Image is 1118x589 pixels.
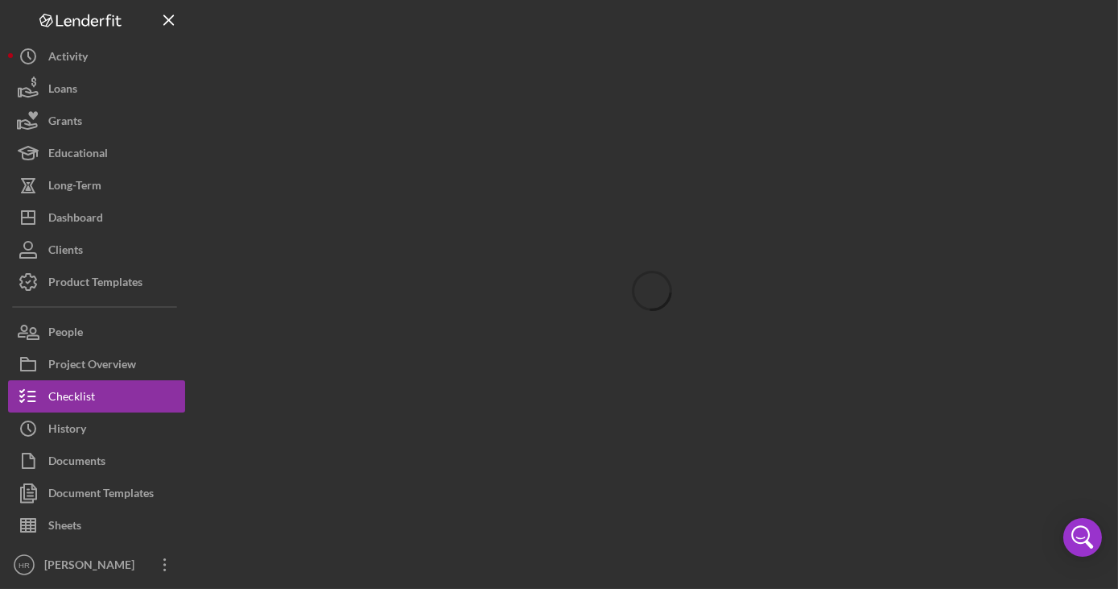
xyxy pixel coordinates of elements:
[48,105,82,141] div: Grants
[8,316,185,348] button: People
[8,234,185,266] button: Clients
[8,40,185,73] button: Activity
[48,413,86,449] div: History
[8,266,185,298] button: Product Templates
[48,40,88,77] div: Activity
[40,549,145,585] div: [PERSON_NAME]
[48,348,136,384] div: Project Overview
[8,201,185,234] button: Dashboard
[48,477,154,513] div: Document Templates
[8,509,185,541] button: Sheets
[48,380,95,417] div: Checklist
[8,348,185,380] button: Project Overview
[8,445,185,477] button: Documents
[8,169,185,201] button: Long-Term
[8,137,185,169] button: Educational
[8,73,185,105] button: Loans
[48,316,83,352] div: People
[48,73,77,109] div: Loans
[8,413,185,445] button: History
[8,380,185,413] button: Checklist
[48,201,103,238] div: Dashboard
[19,561,30,570] text: HR
[48,137,108,173] div: Educational
[8,105,185,137] button: Grants
[48,445,105,481] div: Documents
[48,169,101,205] div: Long-Term
[48,234,83,270] div: Clients
[48,266,142,302] div: Product Templates
[8,549,185,581] button: HR[PERSON_NAME]
[48,509,81,545] div: Sheets
[8,477,185,509] button: Document Templates
[1063,518,1102,557] div: Open Intercom Messenger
